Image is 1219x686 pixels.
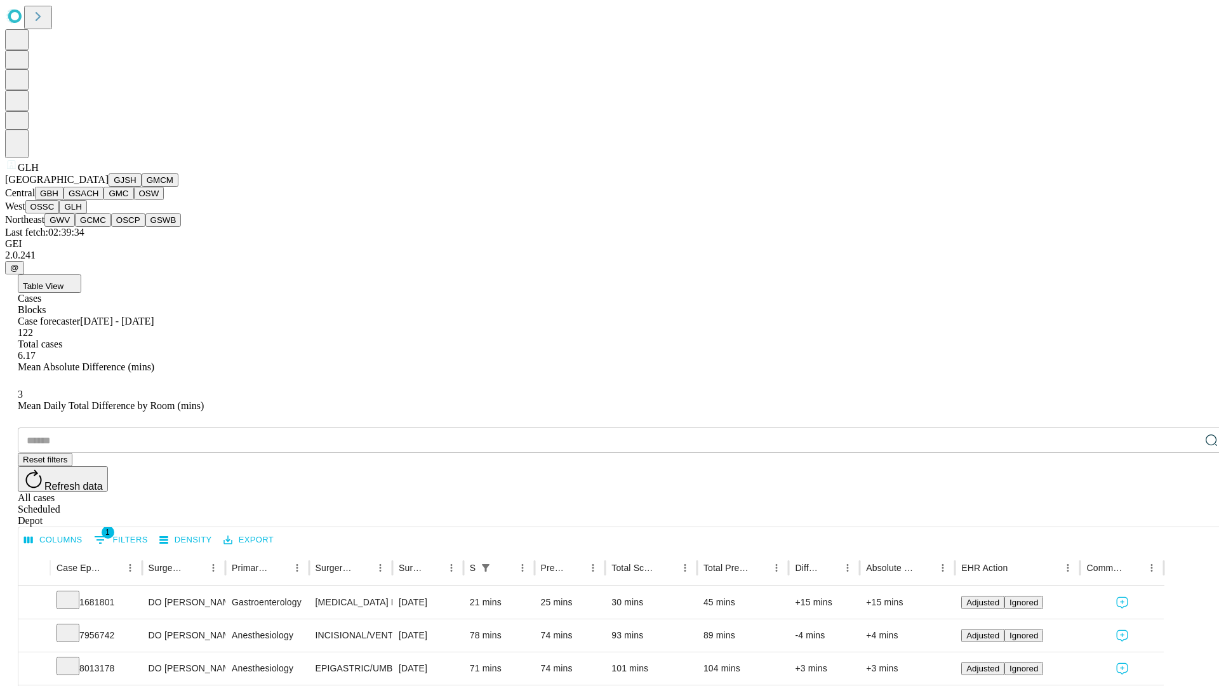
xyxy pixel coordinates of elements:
button: OSW [134,187,164,200]
button: Sort [821,559,839,577]
div: Total Scheduled Duration [611,563,657,573]
span: Adjusted [966,598,999,607]
button: Menu [676,559,694,577]
button: Sort [103,559,121,577]
div: DO [PERSON_NAME] Do [149,652,219,685]
div: 8013178 [57,652,136,685]
span: [DATE] - [DATE] [80,316,154,326]
div: Primary Service [232,563,269,573]
div: 74 mins [541,652,599,685]
button: Menu [1143,559,1161,577]
span: Northeast [5,214,44,225]
button: Menu [584,559,602,577]
div: [MEDICAL_DATA] FLEXIBLE PROXIMAL DIAGNOSTIC [316,586,386,619]
div: +3 mins [795,652,853,685]
div: Anesthesiology [232,652,302,685]
button: Expand [25,592,44,614]
button: GSACH [63,187,103,200]
div: 45 mins [703,586,783,619]
div: 21 mins [470,586,528,619]
span: 1 [102,526,114,539]
div: [DATE] [399,619,457,652]
span: Reset filters [23,455,67,464]
button: Ignored [1004,629,1043,642]
div: Surgery Name [316,563,352,573]
span: [GEOGRAPHIC_DATA] [5,174,109,185]
span: Case forecaster [18,316,80,326]
button: Reset filters [18,453,72,466]
button: Menu [371,559,389,577]
button: Sort [658,559,676,577]
div: Absolute Difference [866,563,915,573]
div: 1681801 [57,586,136,619]
button: Sort [354,559,371,577]
button: Sort [425,559,443,577]
button: Refresh data [18,466,108,492]
button: Menu [204,559,222,577]
button: GBH [35,187,63,200]
div: EPIGASTRIC/UMBILICAL [MEDICAL_DATA] INITIAL < 3 CM INCARCERATED/STRANGULATED [316,652,386,685]
button: Show filters [477,559,495,577]
div: Gastroenterology [232,586,302,619]
div: +15 mins [866,586,949,619]
div: +15 mins [795,586,853,619]
div: +4 mins [866,619,949,652]
button: Sort [1125,559,1143,577]
div: Predicted In Room Duration [541,563,566,573]
button: Sort [1009,559,1027,577]
div: Difference [795,563,820,573]
span: Central [5,187,35,198]
button: OSSC [25,200,60,213]
button: OSCP [111,213,145,227]
div: Comments [1086,563,1123,573]
span: 6.17 [18,350,36,361]
button: Adjusted [961,662,1004,675]
div: -4 mins [795,619,853,652]
div: Total Predicted Duration [703,563,749,573]
button: Menu [443,559,460,577]
button: Select columns [21,530,86,550]
span: @ [10,263,19,272]
div: INCISIONAL/VENTRAL/SPIGELIAN [MEDICAL_DATA] INITIAL < 3 CM REDUCIBLE [316,619,386,652]
button: Menu [934,559,952,577]
button: Adjusted [961,596,1004,609]
span: Mean Daily Total Difference by Room (mins) [18,400,204,411]
span: Refresh data [44,481,103,492]
div: 89 mins [703,619,783,652]
button: Ignored [1004,596,1043,609]
button: Sort [566,559,584,577]
button: Menu [288,559,306,577]
span: Total cases [18,339,62,349]
div: 25 mins [541,586,599,619]
button: Show filters [91,530,151,550]
span: GLH [18,162,39,173]
div: DO [PERSON_NAME] B Do [149,586,219,619]
button: Table View [18,274,81,293]
span: Ignored [1009,598,1038,607]
div: +3 mins [866,652,949,685]
div: [DATE] [399,586,457,619]
span: West [5,201,25,212]
button: Menu [514,559,531,577]
button: Menu [768,559,785,577]
button: GJSH [109,173,142,187]
button: Sort [750,559,768,577]
button: Sort [270,559,288,577]
div: 101 mins [611,652,691,685]
button: Menu [839,559,856,577]
div: 7956742 [57,619,136,652]
div: Surgeon Name [149,563,185,573]
div: DO [PERSON_NAME] Do [149,619,219,652]
div: 104 mins [703,652,783,685]
button: Expand [25,625,44,647]
button: Menu [121,559,139,577]
button: GCMC [75,213,111,227]
span: Ignored [1009,631,1038,640]
div: [DATE] [399,652,457,685]
div: 30 mins [611,586,691,619]
span: Adjusted [966,664,999,673]
div: EHR Action [961,563,1008,573]
div: Scheduled In Room Duration [470,563,476,573]
button: Density [156,530,215,550]
span: Table View [23,281,63,291]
